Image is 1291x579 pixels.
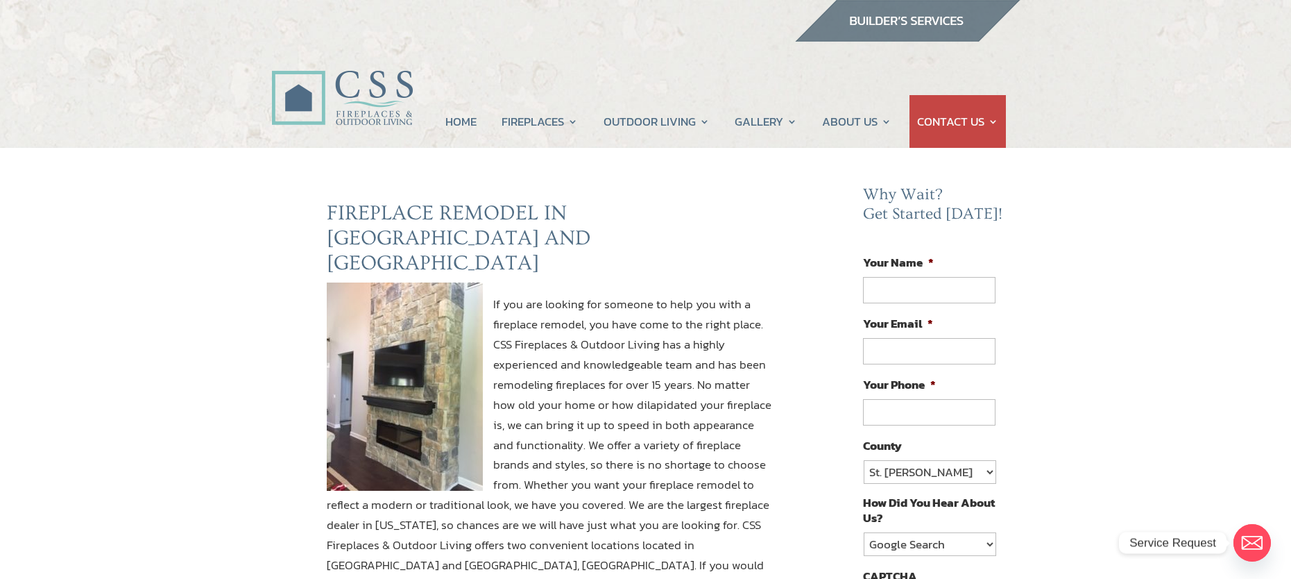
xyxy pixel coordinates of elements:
a: builder services construction supply [794,28,1020,47]
label: Your Name [863,255,934,270]
h2: Why Wait? Get Started [DATE]! [863,185,1006,230]
label: County [863,438,902,453]
a: FIREPLACES [502,95,578,148]
a: Email [1233,524,1271,562]
label: How Did You Hear About Us? [863,495,995,526]
a: HOME [445,95,477,148]
img: Fireplace remodel jacksonville ormond beach [327,283,483,491]
a: GALLERY [735,95,797,148]
label: Your Phone [863,377,936,392]
img: CSS Fireplaces & Outdoor Living (Formerly Construction Solutions & Supply)- Jacksonville Ormond B... [271,32,413,133]
a: OUTDOOR LIVING [604,95,710,148]
h2: FIREPLACE REMODEL IN [GEOGRAPHIC_DATA] AND [GEOGRAPHIC_DATA] [327,201,772,283]
a: ABOUT US [822,95,891,148]
a: CONTACT US [917,95,998,148]
label: Your Email [863,316,933,331]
